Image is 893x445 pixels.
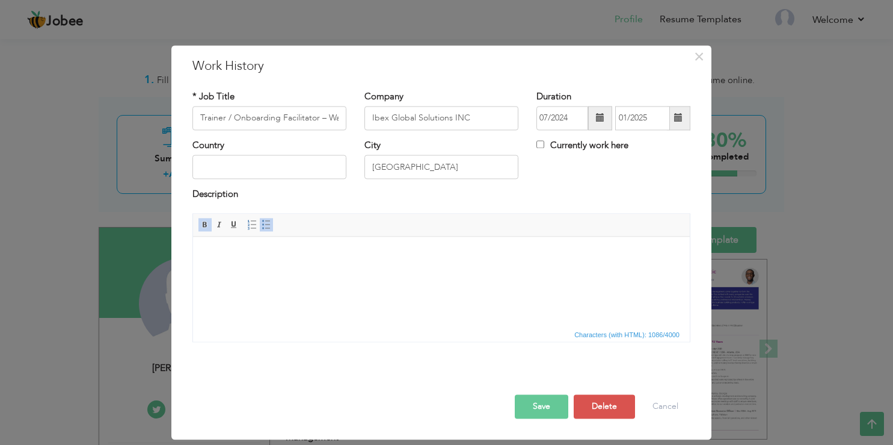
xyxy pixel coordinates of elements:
a: Italic [213,218,226,231]
input: From [536,106,588,130]
h3: Work History [192,57,690,75]
button: Delete [574,394,635,419]
iframe: Rich Text Editor, workEditor [193,237,690,327]
label: Country [192,139,224,152]
label: * Job Title [192,90,235,103]
label: Duration [536,90,571,103]
a: Bold [198,218,212,231]
button: Close [689,47,708,66]
a: Insert/Remove Bulleted List [260,218,273,231]
label: Currently work here [536,139,628,152]
button: Save [515,394,568,419]
span: Characters (with HTML): 1086/4000 [572,329,682,340]
span: × [694,46,704,67]
a: Underline [227,218,241,231]
label: City [364,139,381,152]
input: Currently work here [536,140,544,148]
label: Company [364,90,404,103]
input: Present [615,106,670,130]
a: Insert/Remove Numbered List [245,218,259,231]
button: Cancel [640,394,690,419]
label: Description [192,188,238,201]
div: Statistics [572,329,683,340]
